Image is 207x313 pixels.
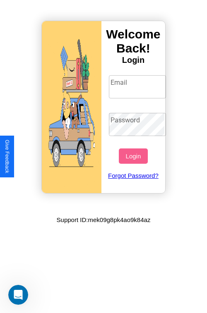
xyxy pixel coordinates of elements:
[101,27,165,55] h3: Welcome Back!
[57,214,151,225] p: Support ID: mek09g8pk4ao9k84az
[8,285,28,305] iframe: Intercom live chat
[101,55,165,65] h4: Login
[4,140,10,173] div: Give Feedback
[42,21,101,193] img: gif
[119,148,147,164] button: Login
[105,164,162,187] a: Forgot Password?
